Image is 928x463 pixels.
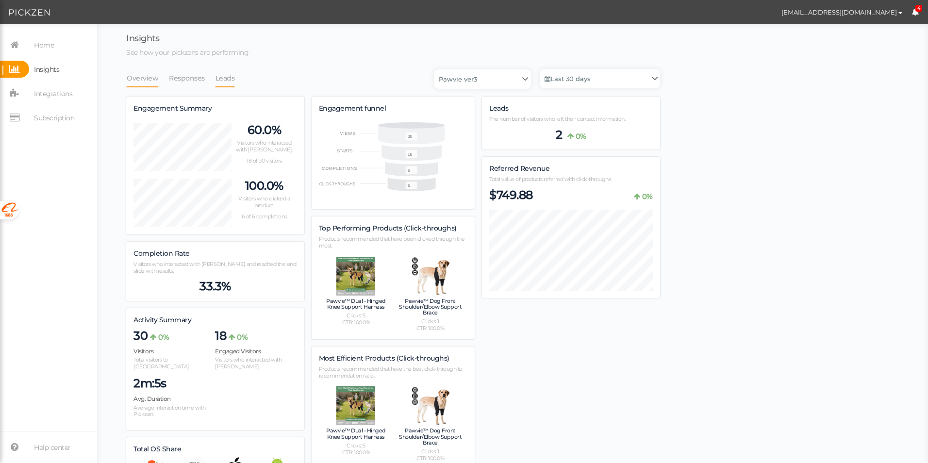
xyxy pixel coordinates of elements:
[9,7,50,18] img: Pickzen logo
[126,69,159,87] a: Overview
[319,224,457,232] span: Top Performing Products (Click-throughs)
[199,279,231,294] span: 33.3%
[133,376,166,391] span: 2m:5s
[126,48,249,57] span: See how your pickzens are performing
[489,104,509,113] label: Leads
[215,69,245,87] li: Leads
[321,428,391,439] h4: Pawvie™ Dual - Hinged Knee Support Harness
[489,164,549,173] span: Referred Revenue
[322,166,358,171] text: COMPLETIONS
[133,347,153,355] span: Visitors
[158,332,169,342] b: 0%
[342,313,370,326] span: Clicks: 5 CTR: 100.0%
[34,62,59,77] span: Insights
[133,445,181,453] span: Total OS Share
[781,8,897,16] span: [EMAIL_ADDRESS][DOMAIN_NAME]
[232,158,297,165] p: 18 of 30 visitors
[319,182,355,186] text: CLICK-THROUGHS
[34,110,74,126] span: Subscription
[126,69,168,87] li: Overview
[540,69,660,88] a: Last 30 days
[489,188,533,202] span: $749.88
[133,356,190,370] span: Total visitors to [GEOGRAPHIC_DATA].
[408,183,410,188] text: 6
[237,332,248,342] b: 0%
[489,116,625,122] span: The number of visitors who left their contact information.
[133,315,191,324] span: Activity Summary
[34,440,71,455] span: Help center
[168,69,205,87] a: Responses
[319,104,386,113] span: Engagement funnel
[337,149,352,153] text: STARTS
[232,123,297,137] p: 60.0%
[215,356,282,370] span: Visitors who interacted with [PERSON_NAME].
[408,152,413,157] text: 18
[232,179,297,193] p: 100.0%
[133,404,206,418] span: Average interaction time with Pickzen.
[238,195,290,209] span: Visitors who clicked a product.
[34,37,54,53] span: Home
[236,139,293,153] span: Visitors who interacted with [PERSON_NAME].
[489,176,612,182] span: Total value of products referred with click-throughs.
[408,168,410,173] text: 6
[416,318,445,332] span: Clicks: 1 CTR: 100.0%
[396,298,465,315] h4: Pawvie™ Dog Front Shoulder/Elbow Support Brace
[133,249,190,258] span: Completion Rate
[168,69,215,87] li: Responses
[416,448,445,462] span: Clicks: 1 CTR: 100.0%
[133,104,212,113] span: Engagement Summary
[408,134,413,139] text: 30
[133,261,296,274] span: Visitors who interacted with [PERSON_NAME] and reached the end slide with results.
[232,214,297,220] p: 6 of 6 completions
[215,69,235,87] a: Leads
[321,298,391,310] h4: Pawvie™ Dual - Hinged Knee Support Harness
[215,329,226,343] span: 18
[126,33,159,44] span: Insights
[319,354,449,363] span: Most Efficient Products (Click-throughs)
[915,5,923,12] span: 4
[342,443,370,456] span: Clicks: 5 CTR: 100.0%
[642,192,653,201] b: 0%
[576,132,586,141] b: 0%
[319,235,465,249] span: Products recommended that have been clicked through the most.
[215,347,261,355] span: Engaged Visitors
[34,86,72,101] span: Integrations
[340,131,356,135] text: VIEWS
[319,365,463,379] span: Products recommended that have the best click-through to recommendation ratio.
[133,396,215,402] h4: Avg. Duration
[396,428,465,445] h4: Pawvie™ Dog Front Shoulder/Elbow Support Brace
[772,4,911,20] button: [EMAIL_ADDRESS][DOMAIN_NAME]
[556,128,563,142] span: 2
[133,329,148,343] span: 30
[755,4,772,21] img: 8c801ccf6cf7b591238526ce0277185e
